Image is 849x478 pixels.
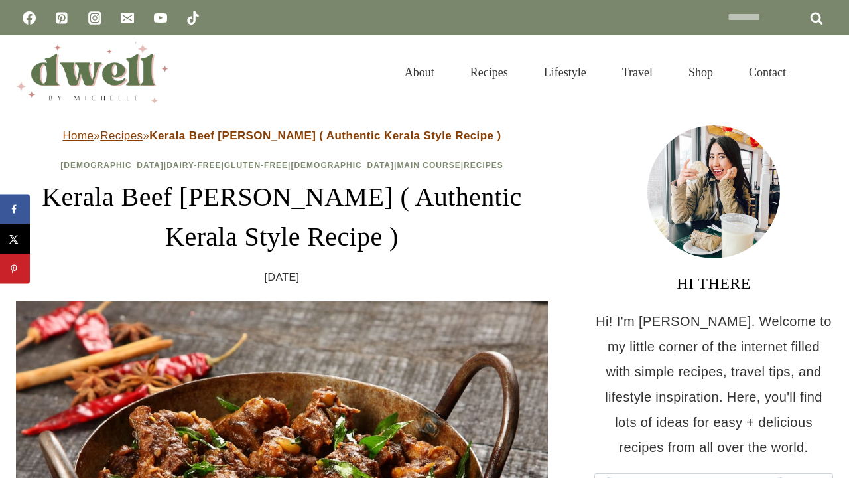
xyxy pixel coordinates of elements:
[16,5,42,31] a: Facebook
[526,49,604,96] a: Lifestyle
[464,161,503,170] a: Recipes
[397,161,460,170] a: Main Course
[594,272,833,295] h3: HI THERE
[265,268,300,287] time: [DATE]
[82,5,108,31] a: Instagram
[114,5,141,31] a: Email
[224,161,288,170] a: Gluten-Free
[731,49,804,96] a: Contact
[62,129,501,142] span: » »
[60,161,164,170] a: [DEMOGRAPHIC_DATA]
[60,161,503,170] span: | | | | |
[811,61,833,84] button: View Search Form
[387,49,452,96] a: About
[100,129,143,142] a: Recipes
[387,49,804,96] nav: Primary Navigation
[671,49,731,96] a: Shop
[452,49,526,96] a: Recipes
[147,5,174,31] a: YouTube
[149,129,501,142] strong: Kerala Beef [PERSON_NAME] ( Authentic Kerala Style Recipe )
[291,161,394,170] a: [DEMOGRAPHIC_DATA]
[604,49,671,96] a: Travel
[16,177,548,257] h1: Kerala Beef [PERSON_NAME] ( Authentic Kerala Style Recipe )
[166,161,221,170] a: Dairy-Free
[48,5,75,31] a: Pinterest
[594,309,833,460] p: Hi! I'm [PERSON_NAME]. Welcome to my little corner of the internet filled with simple recipes, tr...
[62,129,94,142] a: Home
[16,42,168,103] img: DWELL by michelle
[180,5,206,31] a: TikTok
